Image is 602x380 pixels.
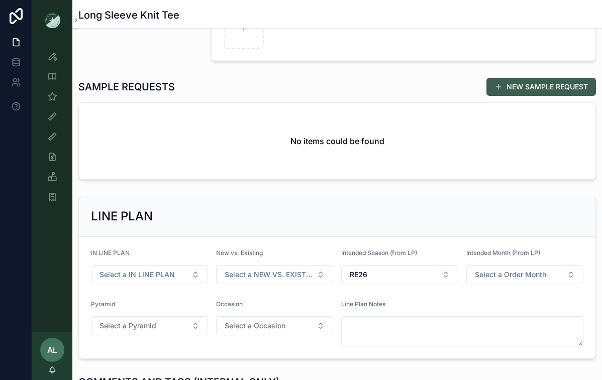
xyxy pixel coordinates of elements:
[216,265,333,284] button: Select Button
[78,8,179,22] h1: Long Sleeve Knit Tee
[475,270,546,280] span: Select a Order Month
[486,78,596,96] button: NEW SAMPLE REQUEST
[225,270,313,280] span: Select a NEW VS. EXISTING
[290,135,384,147] h2: No items could be found
[91,265,208,284] button: Select Button
[91,300,115,308] span: Pyramid
[91,249,130,257] span: IN LINE PLAN
[225,321,285,331] span: Select a Occasion
[99,321,156,331] span: Select a Pyramid
[216,249,263,257] span: New vs. Existing
[466,265,583,284] button: Select Button
[216,316,333,335] button: Select Button
[341,265,458,284] button: Select Button
[91,208,153,224] h2: LINE PLAN
[216,300,243,308] span: Occasion
[466,249,540,257] span: Intended Month (From LP)
[341,300,385,308] span: Line Plan Notes
[341,249,417,257] span: Intended Season (from LP)
[47,344,57,356] span: AL
[78,80,175,94] h1: SAMPLE REQUESTS
[350,270,367,280] span: RE26
[32,40,72,219] div: scrollable content
[44,12,60,28] img: App logo
[99,270,175,280] span: Select a IN LINE PLAN
[91,316,208,335] button: Select Button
